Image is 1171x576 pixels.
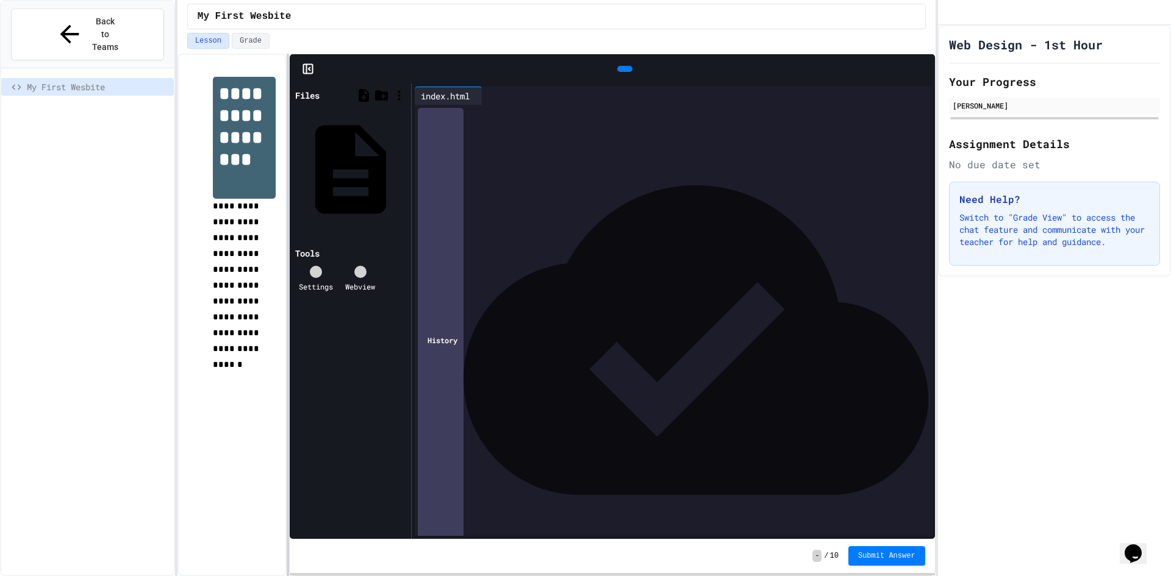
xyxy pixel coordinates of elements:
[11,9,164,60] button: Back to Teams
[953,100,1156,111] div: [PERSON_NAME]
[959,212,1150,248] p: Switch to "Grade View" to access the chat feature and communicate with your teacher for help and ...
[949,36,1103,53] h1: Web Design - 1st Hour
[198,9,292,24] span: My First Wesbite
[27,80,169,93] span: My First Wesbite
[949,135,1160,152] h2: Assignment Details
[91,15,120,54] span: Back to Teams
[959,192,1150,207] h3: Need Help?
[187,33,229,49] button: Lesson
[949,73,1160,90] h2: Your Progress
[1120,527,1159,564] iframe: chat widget
[949,157,1160,172] div: No due date set
[232,33,270,49] button: Grade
